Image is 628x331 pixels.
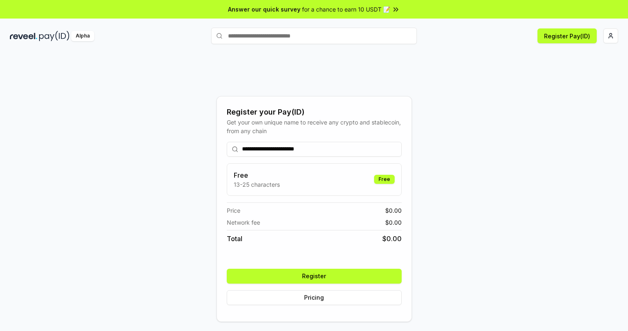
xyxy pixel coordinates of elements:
[228,5,300,14] span: Answer our quick survey
[374,175,395,184] div: Free
[227,234,242,244] span: Total
[10,31,37,41] img: reveel_dark
[39,31,70,41] img: pay_id
[227,269,402,284] button: Register
[234,170,280,180] h3: Free
[227,218,260,227] span: Network fee
[302,5,390,14] span: for a chance to earn 10 USDT 📝
[382,234,402,244] span: $ 0.00
[537,28,597,43] button: Register Pay(ID)
[227,118,402,135] div: Get your own unique name to receive any crypto and stablecoin, from any chain
[385,206,402,215] span: $ 0.00
[71,31,94,41] div: Alpha
[227,106,402,118] div: Register your Pay(ID)
[385,218,402,227] span: $ 0.00
[227,290,402,305] button: Pricing
[227,206,240,215] span: Price
[234,180,280,189] p: 13-25 characters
